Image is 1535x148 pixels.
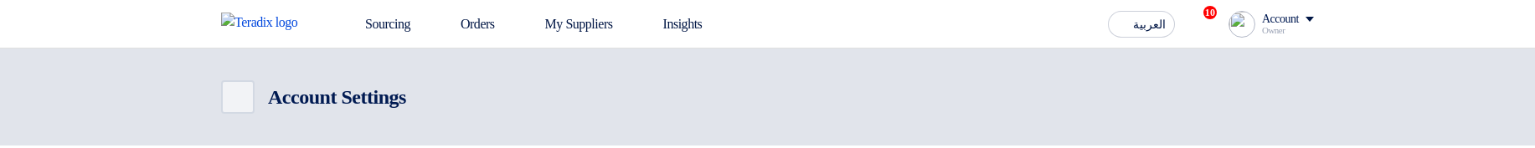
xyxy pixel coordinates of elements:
a: Insights [626,6,716,43]
span: 10 [1203,6,1217,19]
a: My Suppliers [508,6,626,43]
div: Account [1262,13,1299,27]
span: العربية [1133,19,1166,31]
button: العربية [1108,11,1175,38]
a: Orders [424,6,508,43]
img: Teradix logo [221,13,308,33]
div: Owner [1262,26,1314,35]
a: Sourcing [328,6,424,43]
img: profile_test.png [1229,11,1255,38]
div: Account Settings [268,82,406,112]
